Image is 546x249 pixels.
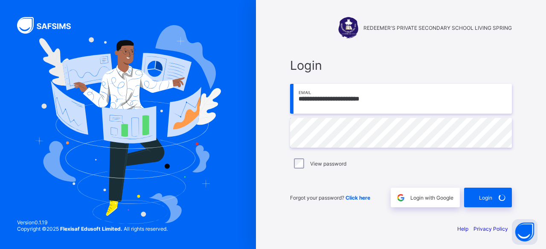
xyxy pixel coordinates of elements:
[17,226,168,232] span: Copyright © 2025 All rights reserved.
[363,25,512,31] span: REDEEMER'S PRIVATE SECONDARY SCHOOL LIVING SPRING
[290,58,512,73] span: Login
[60,226,122,232] strong: Flexisaf Edusoft Limited.
[473,226,508,232] a: Privacy Policy
[479,195,492,201] span: Login
[346,195,370,201] a: Click here
[290,195,370,201] span: Forgot your password?
[512,219,537,245] button: Open asap
[17,17,81,34] img: SAFSIMS Logo
[17,219,168,226] span: Version 0.1.19
[396,193,406,203] img: google.396cfc9801f0270233282035f929180a.svg
[457,226,468,232] a: Help
[410,195,453,201] span: Login with Google
[310,160,346,167] label: View password
[35,25,221,224] img: Hero Image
